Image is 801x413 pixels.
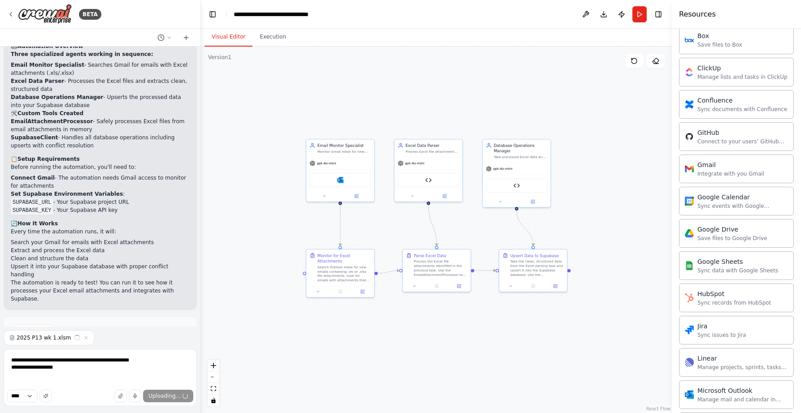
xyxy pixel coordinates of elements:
[685,100,694,109] img: Confluence
[646,406,670,411] a: React Flow attribution
[318,149,371,154] div: Monitor Gmail inbox for new emails containing .xls or .xlsx file attachments and extract the atta...
[697,73,788,81] div: Manage lists and tasks in ClickUp
[685,164,694,173] img: Gmail
[685,326,694,335] img: Jira
[11,51,153,57] strong: Three specialized agents working in sequence:
[697,331,746,339] div: Sync issues to Jira
[165,326,190,335] button: Dismiss
[697,235,767,242] div: Save files to Google Drive
[697,364,788,371] div: Manage projects, sprints, tasks, and bug tracking in Linear
[208,383,219,395] button: fit view
[306,139,375,202] div: Email Monitor SpecialistMonitor Gmail inbox for new emails containing .xls or .xlsx file attachme...
[11,238,190,246] li: Search your Gmail for emails with Excel attachments
[318,143,371,148] div: Email Monitor Specialist
[341,193,372,199] button: Open in side panel
[11,94,103,100] strong: Database Operations Manager
[208,360,219,371] button: zoom in
[318,253,371,264] div: Monitor for Excel Attachments
[17,334,71,341] span: 2025 P13 wk 1.xlsm
[510,259,564,277] div: Take the clean, structured data from the Excel parsing task and upsert it into the Supabase datab...
[494,155,547,159] div: Take processed Excel data and upsert it into the Supabase database, ensuring data integrity and h...
[11,118,93,125] strong: EmailAttachmentProcessor
[11,93,190,109] li: - Upserts the processed data into your Supabase database
[697,299,771,306] div: Sync records from HubSpot
[154,32,175,43] button: Switch to previous chat
[426,205,440,246] g: Edge from 1ea1a5c2-fbb5-46f7-9cfa-090574b95693 to 0e2176d4-3005-49cc-8b19-69dd04f61f54
[11,206,190,214] li: - Your Supabase API key
[697,322,746,331] div: Jira
[11,133,190,150] li: - Handles all database operations including upserts with conflict resolution
[252,28,293,47] button: Execution
[697,396,788,403] div: Manage mail and calendar in Outlook
[206,8,219,21] button: Hide left sidebar
[679,9,716,20] h4: Resources
[18,4,72,24] img: Logo
[208,395,219,406] button: toggle interactivity
[11,279,190,303] p: The automation is ready to test! You can run it to see how it processes your Excel email attachme...
[546,283,565,289] button: Open in side panel
[208,54,231,61] div: Version 1
[79,9,101,20] div: BETA
[429,193,460,199] button: Open in side panel
[402,249,471,292] div: Parse Excel DataProcess the Excel file attachments identified in the previous task. Use the Email...
[685,229,694,238] img: Google Drive
[11,198,53,206] code: SUPABASE_URL
[11,163,190,171] p: Before running the automation, you'll need to:
[11,262,190,279] li: Upsert it into your Supabase database with proper conflict handling
[685,68,694,77] img: ClickUp
[208,371,219,383] button: zoom out
[11,190,190,214] li: :
[697,202,788,210] div: Sync events with Google Calendar
[697,386,788,395] div: Microsoft Outlook
[17,156,80,162] strong: Setup Requirements
[697,41,742,48] div: Save files to Box
[697,289,771,298] div: HubSpot
[697,31,742,40] div: Box
[685,293,694,302] img: HubSpot
[329,288,352,295] button: No output available
[11,155,190,163] h2: 📋
[449,283,468,289] button: Open in side panel
[208,360,219,406] div: React Flow controls
[338,205,343,246] g: Edge from d6101654-3433-4263-a680-f3067e4520ff to 7286b052-3278-4431-babd-655936eaa51c
[685,390,694,399] img: Microsoft Outlook
[494,143,547,154] div: Database Operations Manager
[394,139,463,202] div: Excel Data ParserProcess Excel file attachments from emails, extract specific data columns, and t...
[11,61,190,77] li: - Searches Gmail for emails with Excel attachments (.xls/.xlsx)
[405,143,459,148] div: Excel Data Parser
[685,261,694,270] img: Google Sheets
[11,134,58,141] strong: SupabaseClient
[11,174,190,190] li: - The automation needs Gmail access to monitor for attachments
[11,219,190,228] h2: 🔄
[697,193,788,202] div: Google Calendar
[697,354,788,363] div: Linear
[17,220,58,227] strong: How It Works
[685,197,694,206] img: Google Calendar
[234,10,335,19] nav: breadcrumb
[482,139,551,208] div: Database Operations ManagerTake processed Excel data and upsert it into the Supabase database, en...
[353,288,372,295] button: Open in side panel
[510,253,559,258] div: Upsert Data to Supabase
[514,211,536,246] g: Edge from 72c623ff-0634-4324-99f5-1466d825d5e4 to e45fa0bc-a37a-41a9-b529-c697eda7d4df
[514,182,520,189] img: Supabase Client
[414,253,446,258] div: Parse Excel Data
[148,392,181,400] span: Uploading...
[697,138,788,145] div: Connect to your users’ GitHub accounts
[337,177,344,184] img: Microsoft Outlook
[405,161,424,166] span: gpt-4o-mini
[11,109,190,117] h2: 🛠️
[11,78,64,84] strong: Excel Data Parser
[378,268,399,276] g: Edge from 7286b052-3278-4431-babd-655936eaa51c to 0e2176d4-3005-49cc-8b19-69dd04f61f54
[697,96,787,105] div: Confluence
[11,117,190,133] li: - Safely processes Excel files from email attachments in memory
[114,390,127,402] button: Upload files
[11,175,55,181] strong: Connect Gmail
[306,249,375,298] div: Monitor for Excel AttachmentsSearch Outlook inbox for new emails containing .xls or .xlsx file at...
[697,106,787,113] div: Sync documents with Confluence
[517,198,548,205] button: Open in side panel
[697,225,767,234] div: Google Drive
[11,198,190,206] li: - Your Supabase project URL
[685,358,694,367] img: Linear
[11,191,123,197] strong: Set Supabase Environment Variables
[11,228,190,236] p: Every time the automation runs, it will:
